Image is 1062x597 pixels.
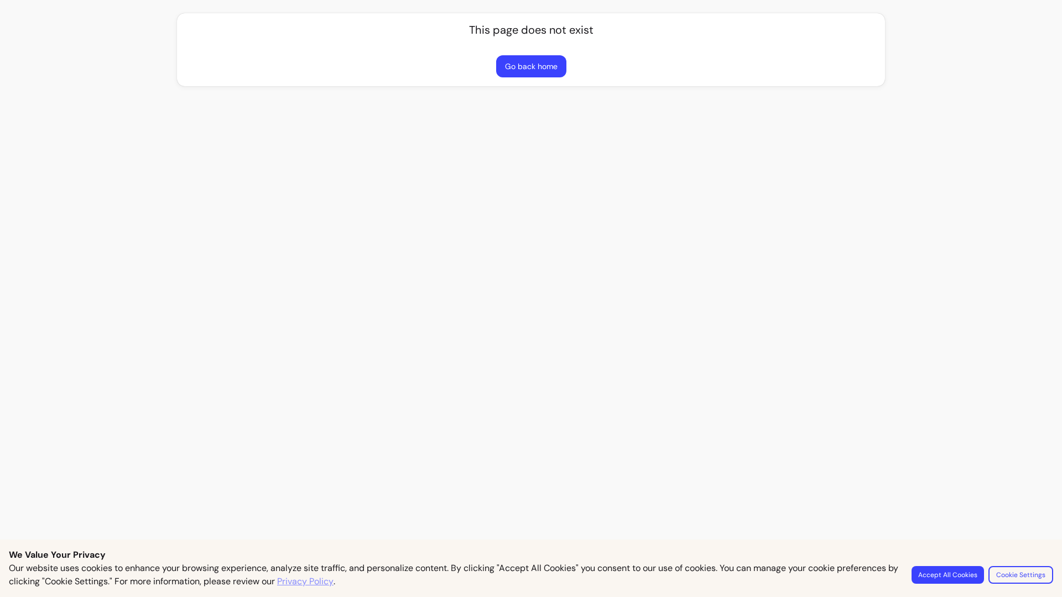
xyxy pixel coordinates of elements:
[9,562,898,588] p: Our website uses cookies to enhance your browsing experience, analyze site traffic, and personali...
[912,566,984,584] button: Accept All Cookies
[496,55,566,77] button: Go back home
[469,22,594,38] p: This page does not exist
[277,575,334,588] a: Privacy Policy
[9,548,1053,562] p: We Value Your Privacy
[988,566,1053,584] button: Cookie Settings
